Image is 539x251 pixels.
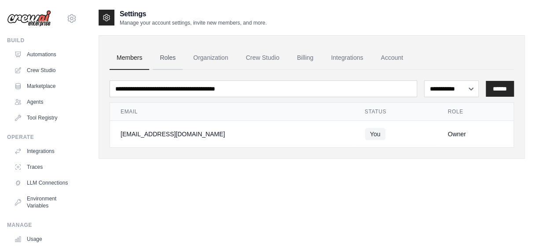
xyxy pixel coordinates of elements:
[11,111,77,125] a: Tool Registry
[11,63,77,77] a: Crew Studio
[448,130,503,138] div: Owner
[186,46,235,70] a: Organization
[11,176,77,190] a: LLM Connections
[11,95,77,109] a: Agents
[437,103,513,121] th: Role
[7,134,77,141] div: Operate
[11,79,77,93] a: Marketplace
[110,103,354,121] th: Email
[110,46,149,70] a: Members
[11,47,77,62] a: Automations
[374,46,410,70] a: Account
[120,19,267,26] p: Manage your account settings, invite new members, and more.
[7,37,77,44] div: Build
[365,128,386,140] span: You
[11,192,77,213] a: Environment Variables
[239,46,286,70] a: Crew Studio
[7,10,51,27] img: Logo
[11,144,77,158] a: Integrations
[7,222,77,229] div: Manage
[354,103,437,121] th: Status
[120,9,267,19] h2: Settings
[324,46,370,70] a: Integrations
[290,46,320,70] a: Billing
[121,130,344,138] div: [EMAIL_ADDRESS][DOMAIN_NAME]
[153,46,183,70] a: Roles
[11,160,77,174] a: Traces
[11,232,77,246] a: Usage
